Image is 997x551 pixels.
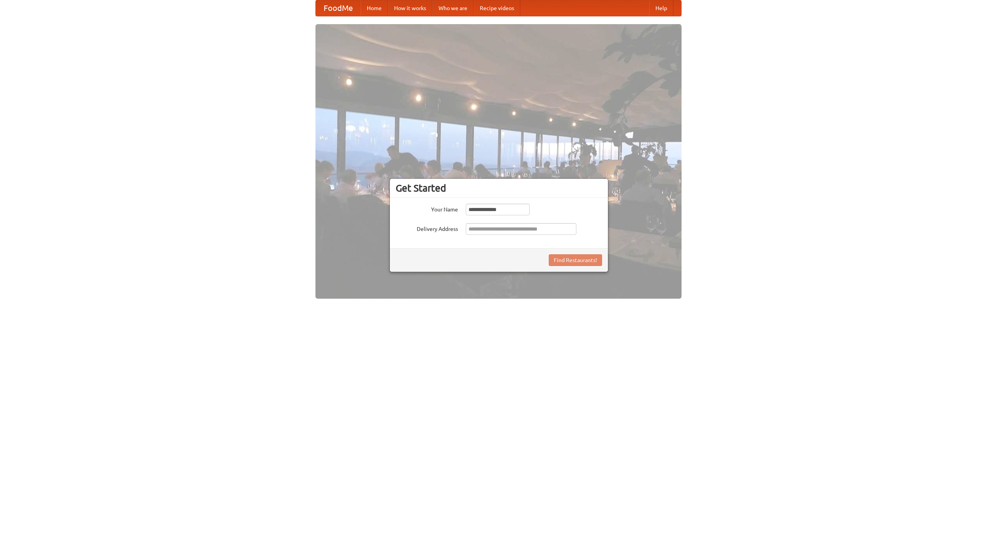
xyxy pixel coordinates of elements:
a: Help [649,0,673,16]
a: Recipe videos [474,0,520,16]
label: Your Name [396,204,458,213]
a: Who we are [432,0,474,16]
a: Home [361,0,388,16]
h3: Get Started [396,182,602,194]
a: FoodMe [316,0,361,16]
label: Delivery Address [396,223,458,233]
button: Find Restaurants! [549,254,602,266]
a: How it works [388,0,432,16]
